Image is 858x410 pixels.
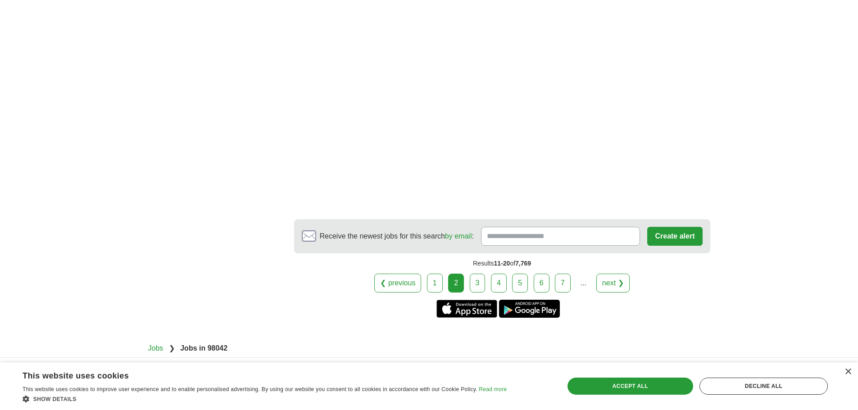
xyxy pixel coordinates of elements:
[374,274,421,293] a: ❮ previous
[23,386,477,392] span: This website uses cookies to improve user experience and to enable personalised advertising. By u...
[567,378,693,395] div: Accept all
[320,231,474,242] span: Receive the newest jobs for this search :
[445,232,472,240] a: by email
[23,368,484,381] div: This website uses cookies
[148,344,163,352] a: Jobs
[515,260,531,267] span: 7,769
[844,369,851,375] div: Close
[436,300,497,318] a: Get the iPhone app
[448,274,464,293] div: 2
[647,227,702,246] button: Create alert
[470,274,486,293] a: 3
[699,378,828,395] div: Decline all
[33,396,77,402] span: Show details
[574,274,592,292] div: ...
[596,274,630,293] a: next ❯
[294,253,710,274] div: Results of
[512,274,528,293] a: 5
[499,300,560,318] a: Get the Android app
[479,386,507,392] a: Read more, opens a new window
[534,274,549,293] a: 6
[555,274,571,293] a: 7
[494,260,510,267] span: 11-20
[169,344,175,352] span: ❯
[427,274,443,293] a: 1
[180,344,227,352] strong: Jobs in 98042
[491,274,507,293] a: 4
[23,394,507,403] div: Show details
